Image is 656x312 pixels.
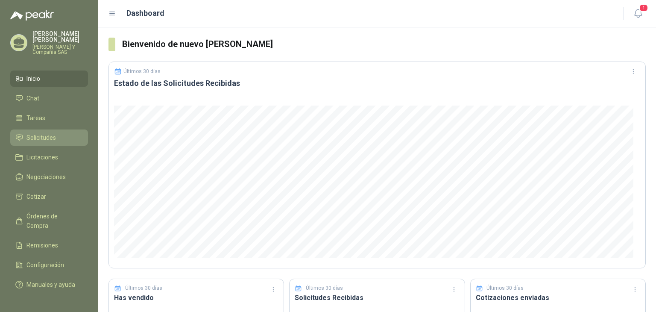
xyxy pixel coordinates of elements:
[26,113,45,123] span: Tareas
[10,208,88,234] a: Órdenes de Compra
[26,192,46,201] span: Cotizar
[10,257,88,273] a: Configuración
[114,292,278,303] h3: Has vendido
[26,153,58,162] span: Licitaciones
[26,212,80,230] span: Órdenes de Compra
[10,237,88,253] a: Remisiones
[126,7,164,19] h1: Dashboard
[10,277,88,293] a: Manuales y ayuda
[32,44,88,55] p: [PERSON_NAME] Y Compañía SAS
[32,31,88,43] p: [PERSON_NAME] [PERSON_NAME]
[10,149,88,165] a: Licitaciones
[125,284,162,292] p: Últimos 30 días
[10,90,88,106] a: Chat
[26,260,64,270] span: Configuración
[630,6,646,21] button: 1
[26,241,58,250] span: Remisiones
[26,172,66,182] span: Negociaciones
[10,130,88,146] a: Solicitudes
[123,68,161,74] p: Últimos 30 días
[295,292,459,303] h3: Solicitudes Recibidas
[122,38,646,51] h3: Bienvenido de nuevo [PERSON_NAME]
[10,71,88,87] a: Inicio
[26,74,40,83] span: Inicio
[10,110,88,126] a: Tareas
[26,94,39,103] span: Chat
[476,292,640,303] h3: Cotizaciones enviadas
[486,284,524,292] p: Últimos 30 días
[639,4,648,12] span: 1
[26,280,75,289] span: Manuales y ayuda
[114,78,640,88] h3: Estado de las Solicitudes Recibidas
[306,284,343,292] p: Últimos 30 días
[10,188,88,205] a: Cotizar
[10,10,54,21] img: Logo peakr
[10,169,88,185] a: Negociaciones
[26,133,56,142] span: Solicitudes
